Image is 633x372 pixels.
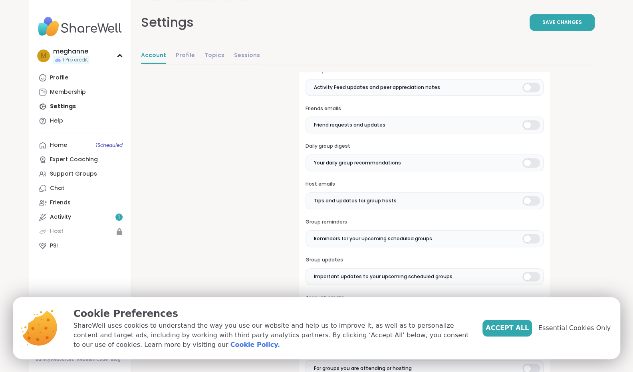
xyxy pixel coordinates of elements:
a: Blog [111,357,121,362]
span: Activity Feed updates and peer appreciation notes [314,84,440,91]
a: Help [36,114,125,128]
span: Save Changes [542,19,582,26]
h3: Friends emails [306,105,543,112]
span: 1 Pro credit [63,57,88,63]
div: Help [50,117,63,125]
div: Settings [141,13,194,32]
h3: Group reminders [306,219,543,226]
span: For groups you are attending or hosting [314,365,412,372]
a: Home1Scheduled [36,138,125,152]
a: Chat [36,181,125,196]
span: Tips and updates for group hosts [314,197,397,204]
span: 1 Scheduled [96,142,123,148]
p: Cookie Preferences [73,307,470,321]
a: Cookie Policy. [230,340,280,350]
h3: Host emails [306,181,543,188]
div: Activity [50,213,71,221]
a: Host [36,224,125,239]
span: Essential Cookies Only [538,323,611,333]
a: Expert Coaching [36,152,125,167]
div: Membership [50,88,86,96]
div: Expert Coaching [50,156,98,164]
span: m [41,51,46,61]
a: Sessions [234,48,260,64]
button: Accept All [482,320,532,336]
button: Save Changes [530,14,595,31]
a: Account [141,48,166,64]
a: Topics [204,48,224,64]
a: Membership [36,85,125,99]
span: Reminders for your upcoming scheduled groups [314,235,432,242]
a: Support Groups [36,167,125,181]
a: Profile [36,71,125,85]
div: Profile [50,74,68,82]
div: Host [50,228,63,235]
a: Redeem Code [77,357,108,362]
div: meghanne [53,47,89,56]
h3: Group updates [306,257,543,263]
h3: Account emails [306,295,543,301]
a: Safety Resources [36,357,74,362]
div: Home [50,141,67,149]
span: Important updates to your upcoming scheduled groups [314,273,452,280]
img: ShareWell Nav Logo [36,13,125,41]
p: ShareWell uses cookies to understand the way you use our website and help us to improve it, as we... [73,321,470,350]
a: Profile [176,48,195,64]
div: Support Groups [50,170,97,178]
span: Your daily group recommendations [314,159,401,166]
div: PSI [50,242,58,250]
div: Friends [50,199,71,207]
span: Accept All [486,323,529,333]
a: PSI [36,239,125,253]
a: Friends [36,196,125,210]
div: Chat [50,184,64,192]
a: Activity1 [36,210,125,224]
span: 1 [118,214,120,221]
span: Friend requests and updates [314,121,385,129]
h3: Daily group digest [306,143,543,150]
